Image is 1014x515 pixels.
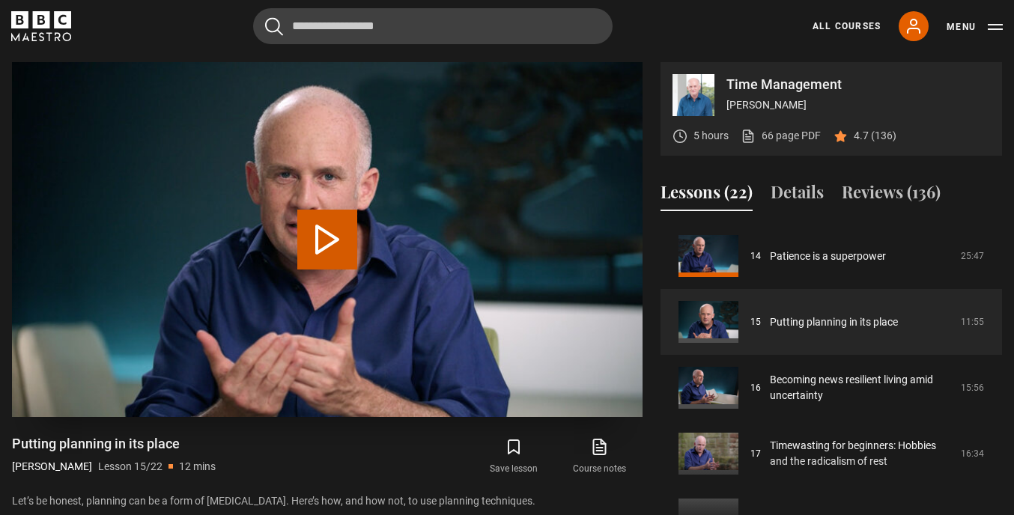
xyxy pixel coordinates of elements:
[854,128,896,144] p: 4.7 (136)
[265,17,283,36] button: Submit the search query
[770,438,952,469] a: Timewasting for beginners: Hobbies and the radicalism of rest
[12,459,92,475] p: [PERSON_NAME]
[12,62,643,417] video-js: Video Player
[253,8,613,44] input: Search
[770,372,952,403] a: Becoming news resilient living amid uncertainty
[813,19,881,33] a: All Courses
[557,435,643,478] a: Course notes
[842,180,941,211] button: Reviews (136)
[771,180,824,211] button: Details
[741,128,821,144] a: 66 page PDF
[661,180,753,211] button: Lessons (22)
[471,435,556,478] button: Save lesson
[726,78,990,91] p: Time Management
[726,97,990,113] p: [PERSON_NAME]
[770,314,898,330] a: Putting planning in its place
[98,459,163,475] p: Lesson 15/22
[297,210,357,269] button: Play Lesson Putting planning in its place
[770,249,886,264] a: Patience is a superpower
[179,459,216,475] p: 12 mins
[947,19,1003,34] button: Toggle navigation
[12,435,216,453] h1: Putting planning in its place
[12,493,643,509] p: Let’s be honest, planning can be a form of [MEDICAL_DATA]. Here’s how, and how not, to use planni...
[693,128,729,144] p: 5 hours
[11,11,71,41] svg: BBC Maestro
